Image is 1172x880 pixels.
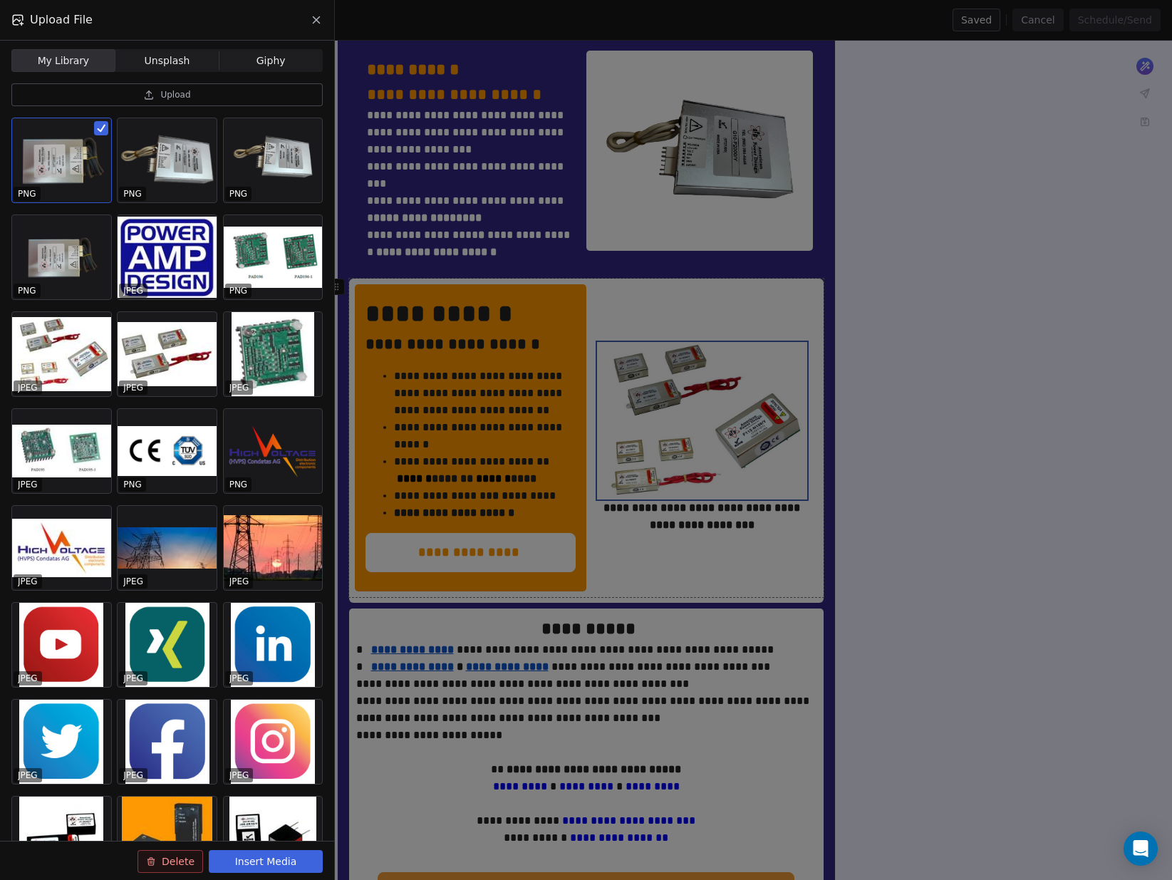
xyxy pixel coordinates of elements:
p: JPEG [18,770,38,781]
p: JPEG [229,576,249,587]
div: Open Intercom Messenger [1124,832,1158,866]
p: PNG [229,479,248,490]
p: JPEG [229,673,249,684]
p: JPEG [123,673,143,684]
button: Upload [11,83,323,106]
span: Giphy [256,53,286,68]
p: PNG [18,285,36,296]
p: PNG [229,285,248,296]
p: JPEG [18,479,38,490]
p: JPEG [229,382,249,393]
p: JPEG [18,576,38,587]
p: PNG [123,479,142,490]
p: PNG [18,188,36,200]
p: JPEG [123,770,143,781]
button: Insert Media [209,850,323,873]
span: Upload [160,89,190,100]
p: PNG [229,188,248,200]
button: Delete [138,850,203,873]
p: JPEG [18,382,38,393]
span: Upload File [30,11,93,29]
p: JPEG [123,576,143,587]
p: JPEG [229,770,249,781]
p: JPEG [123,285,143,296]
p: JPEG [18,673,38,684]
p: PNG [123,188,142,200]
p: JPEG [123,382,143,393]
span: Unsplash [145,53,190,68]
